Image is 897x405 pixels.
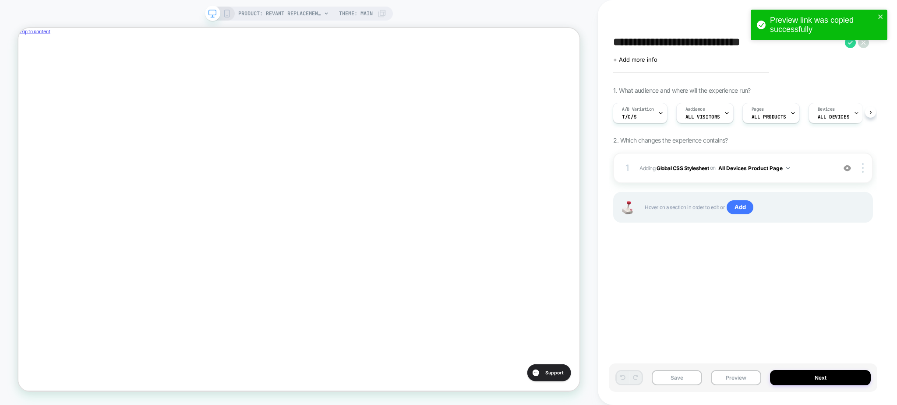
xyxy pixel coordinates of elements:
img: crossed eye [844,164,851,172]
span: Audience [685,106,705,112]
div: 1 [623,160,632,176]
span: PRODUCT: Revant Replacement Lenses for Oakley [PERSON_NAME] OO9102 [238,7,321,21]
button: Next [770,370,871,385]
span: All Visitors [685,114,720,120]
span: ALL PRODUCTS [752,114,786,120]
button: Preview [711,370,761,385]
button: All Devices Product Page [718,163,790,174]
img: close [862,163,864,173]
img: Joystick [618,201,636,214]
span: Theme: MAIN [339,7,373,21]
span: Adding [639,163,831,174]
span: ALL DEVICES [818,114,849,120]
span: Add [727,200,753,214]
span: Hover on a section in order to edit or [645,200,863,214]
span: T/C/S [622,114,636,120]
h2: Support [28,10,53,19]
button: Save [652,370,702,385]
div: Preview link was copied successfully [770,16,875,34]
span: Devices [818,106,835,112]
b: Global CSS Stylesheet [657,164,709,171]
span: 2. Which changes the experience contains? [613,136,727,144]
span: Pages [752,106,764,112]
span: on [710,163,716,173]
button: close [878,13,884,21]
span: + Add more info [613,56,657,63]
span: A/B Variation [622,106,654,112]
button: Gorgias live chat [4,3,63,26]
span: 1. What audience and where will the experience run? [613,87,750,94]
img: down arrow [786,167,790,169]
